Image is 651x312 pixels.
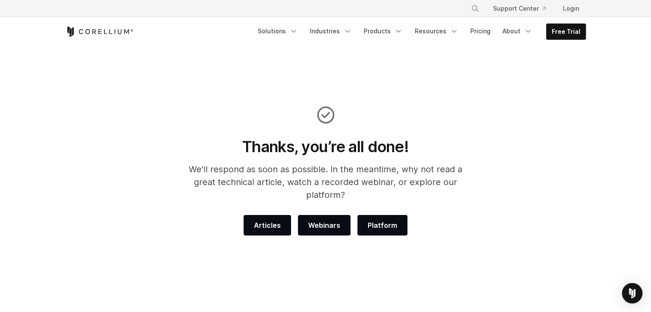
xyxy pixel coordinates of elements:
[305,24,357,39] a: Industries
[467,1,483,16] button: Search
[368,220,397,230] span: Platform
[253,24,586,40] div: Navigation Menu
[461,1,586,16] div: Navigation Menu
[298,215,351,235] a: Webinars
[497,24,538,39] a: About
[244,215,291,235] a: Articles
[547,24,586,39] a: Free Trial
[308,220,340,230] span: Webinars
[357,215,407,235] a: Platform
[359,24,408,39] a: Products
[556,1,586,16] a: Login
[65,26,134,37] a: Corellium Home
[177,137,474,156] h1: Thanks, you’re all done!
[177,163,474,201] p: We'll respond as soon as possible. In the meantime, why not read a great technical article, watch...
[486,1,553,16] a: Support Center
[253,24,303,39] a: Solutions
[410,24,464,39] a: Resources
[622,283,642,303] div: Open Intercom Messenger
[254,220,281,230] span: Articles
[465,24,496,39] a: Pricing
